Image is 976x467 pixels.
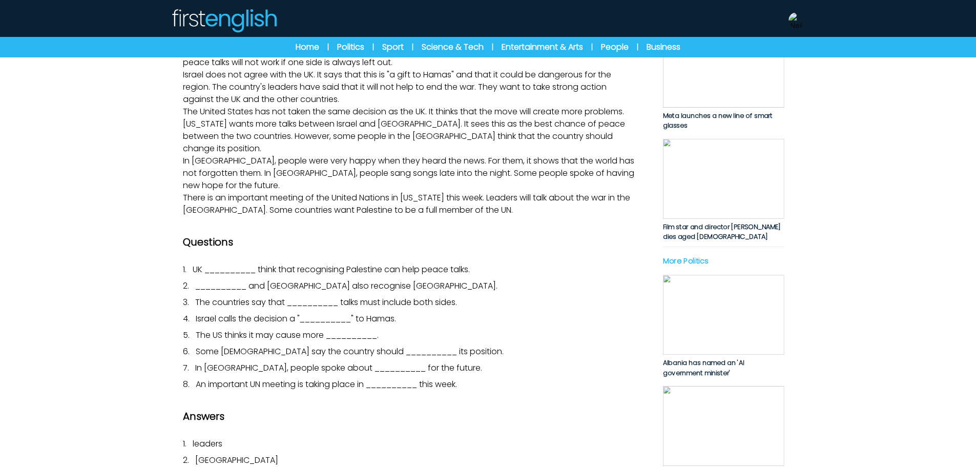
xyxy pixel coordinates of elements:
span: __________ and [GEOGRAPHIC_DATA] also recognise [GEOGRAPHIC_DATA]. [195,280,497,292]
p: 2. [183,454,638,466]
span: | [591,42,593,52]
a: Entertainment & Arts [502,41,583,53]
a: People [601,41,629,53]
a: Albania has named an 'AI government minister' [662,275,784,378]
p: 5. [183,329,638,341]
img: YrL63yUIgoHdZhpemvAwWCytU424AlCZiyGt5Tri.jpg [662,139,784,219]
span: | [372,42,374,52]
span: An important UN meeting is taking place in __________ this week. [196,378,457,390]
span: The US thinks it may cause more __________. [196,329,379,341]
span: | [637,42,638,52]
span: Meta launches a new line of smart glasses [662,111,772,130]
span: UK __________ think that recognising Palestine can help peace talks. [193,263,470,275]
img: Logo [171,8,277,33]
a: Politics [337,41,364,53]
p: More Politics [662,255,784,267]
h2: Answers [183,409,638,423]
p: 7. [183,362,638,374]
a: Meta launches a new line of smart glasses [662,28,784,131]
a: Business [647,41,680,53]
span: Some [DEMOGRAPHIC_DATA] say the country should __________ its position. [196,346,504,357]
p: 8. [183,378,638,391]
span: leaders [193,438,222,450]
a: Home [296,41,319,53]
span: [GEOGRAPHIC_DATA] [195,454,278,466]
span: Albania has named an 'AI government minister' [662,358,743,378]
a: Film star and director [PERSON_NAME] dies aged [DEMOGRAPHIC_DATA] [662,139,784,242]
span: Film star and director [PERSON_NAME] dies aged [DEMOGRAPHIC_DATA] [662,222,780,241]
p: 1. [183,263,638,276]
img: Neil Storey [788,12,805,29]
span: | [412,42,413,52]
span: | [327,42,329,52]
p: 2. [183,280,638,292]
span: In [GEOGRAPHIC_DATA], people spoke about __________ for the future. [195,362,482,374]
p: 6. [183,346,638,358]
p: 3. [183,296,638,309]
p: 1. [183,438,638,450]
img: e0humrDLDBwb8NiO7ubIwtm4NQUS977974wg1qkA.jpg [662,386,784,466]
span: Israel calls the decision a "__________" to Hamas. [196,313,396,324]
p: 4. [183,313,638,325]
h2: Questions [183,235,638,249]
span: The countries say that __________ talks must include both sides. [195,296,457,308]
img: JQsL3KWEgEu7dnoNYo7CWeoSdwcM0V4ECiitipN5.jpg [662,28,784,108]
a: Sport [382,41,404,53]
a: Science & Tech [422,41,484,53]
span: | [492,42,493,52]
img: PJl9VkwkmoiLmIwr0aEIaWRaighPRt04lbkCKz6d.jpg [662,275,784,355]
